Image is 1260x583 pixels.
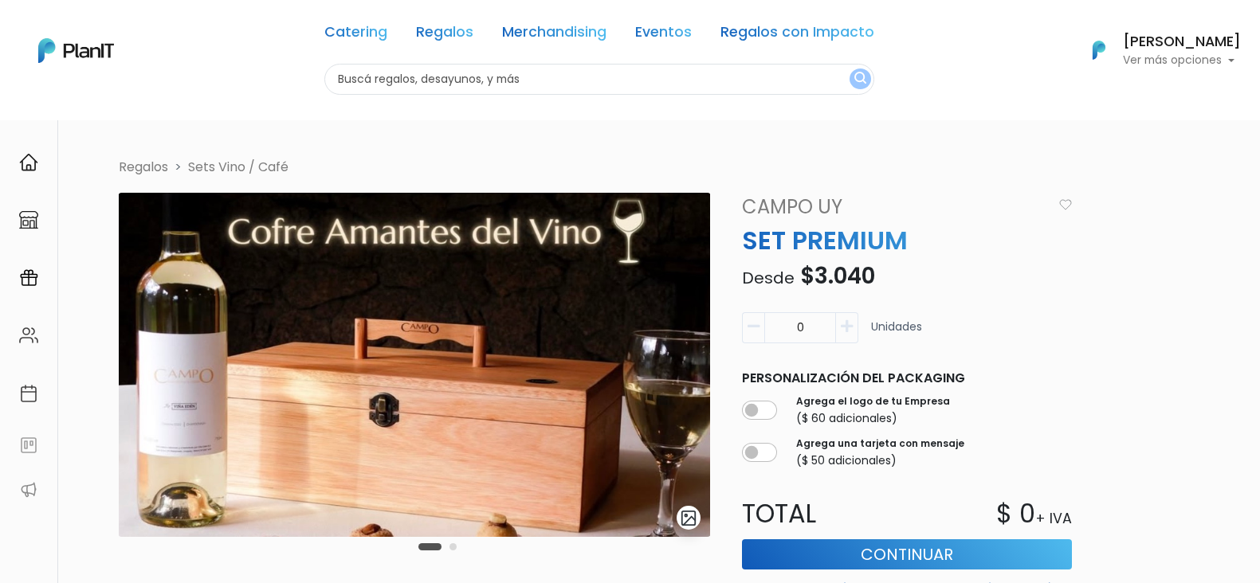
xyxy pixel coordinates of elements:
[324,25,387,45] a: Catering
[871,319,922,350] p: Unidades
[19,436,38,455] img: feedback-78b5a0c8f98aac82b08bfc38622c3050aee476f2c9584af64705fc4e61158814.svg
[796,410,950,427] p: ($ 60 adicionales)
[1123,35,1241,49] h6: [PERSON_NAME]
[19,268,38,288] img: campaigns-02234683943229c281be62815700db0a1741e53638e28bf9629b52c665b00959.svg
[416,25,473,45] a: Regalos
[996,495,1035,533] p: $ 0
[1081,33,1117,68] img: PlanIt Logo
[680,509,698,527] img: gallery-light
[796,436,964,451] label: Agrega una tarjeta con mensaje
[1072,29,1241,71] button: PlanIt Logo [PERSON_NAME] Ver más opciones
[119,158,168,177] li: Regalos
[414,537,461,556] div: Carousel Pagination
[418,543,442,550] button: Carousel Page 1 (Current Slide)
[720,25,874,45] a: Regalos con Impacto
[502,25,606,45] a: Merchandising
[635,25,692,45] a: Eventos
[38,38,114,63] img: PlanIt Logo
[1123,55,1241,66] p: Ver más opciones
[19,326,38,345] img: people-662611757002400ad9ed0e3c099ab2801c6687ba6c219adb57efc949bc21e19d.svg
[742,539,1072,569] button: Continuar
[19,480,38,499] img: partners-52edf745621dab592f3b2c58e3bca9d71375a7ef29c3b500c9f145b62cc070d4.svg
[742,267,795,289] span: Desde
[796,394,950,409] label: Agrega el logo de tu Empresa
[1035,508,1072,529] p: + IVA
[19,153,38,172] img: home-e721727adea9d79c4d83392d1f703f7f8bce08238fde08b1acbfd93340b81755.svg
[109,158,1156,180] nav: breadcrumb
[796,452,964,469] p: ($ 50 adicionales)
[854,72,866,87] img: search_button-432b6d5273f82d61273b3651a40e1bd1b912527efae98b1b7a1b2c0702e16a8d.svg
[119,193,710,537] img: BC09F376-81AB-410B-BEA7-0D9A9D8B481B_1_105_c.jpeg
[732,495,907,533] p: Total
[19,210,38,229] img: marketplace-4ceaa7011d94191e9ded77b95e3339b90024bf715f7c57f8cf31f2d8c509eaba.svg
[1059,199,1072,210] img: heart_icon
[449,543,457,550] button: Carousel Page 2
[800,260,875,291] span: $3.040
[732,221,1081,260] p: SET PREMIUM
[324,64,874,95] input: Buscá regalos, desayunos, y más
[19,384,38,403] img: calendar-87d922413cdce8b2cf7b7f5f62616a5cf9e4887200fb71536465627b3292af00.svg
[742,369,1072,388] p: Personalización del packaging
[188,158,289,176] a: Sets Vino / Café
[732,193,1052,221] a: Campo Uy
